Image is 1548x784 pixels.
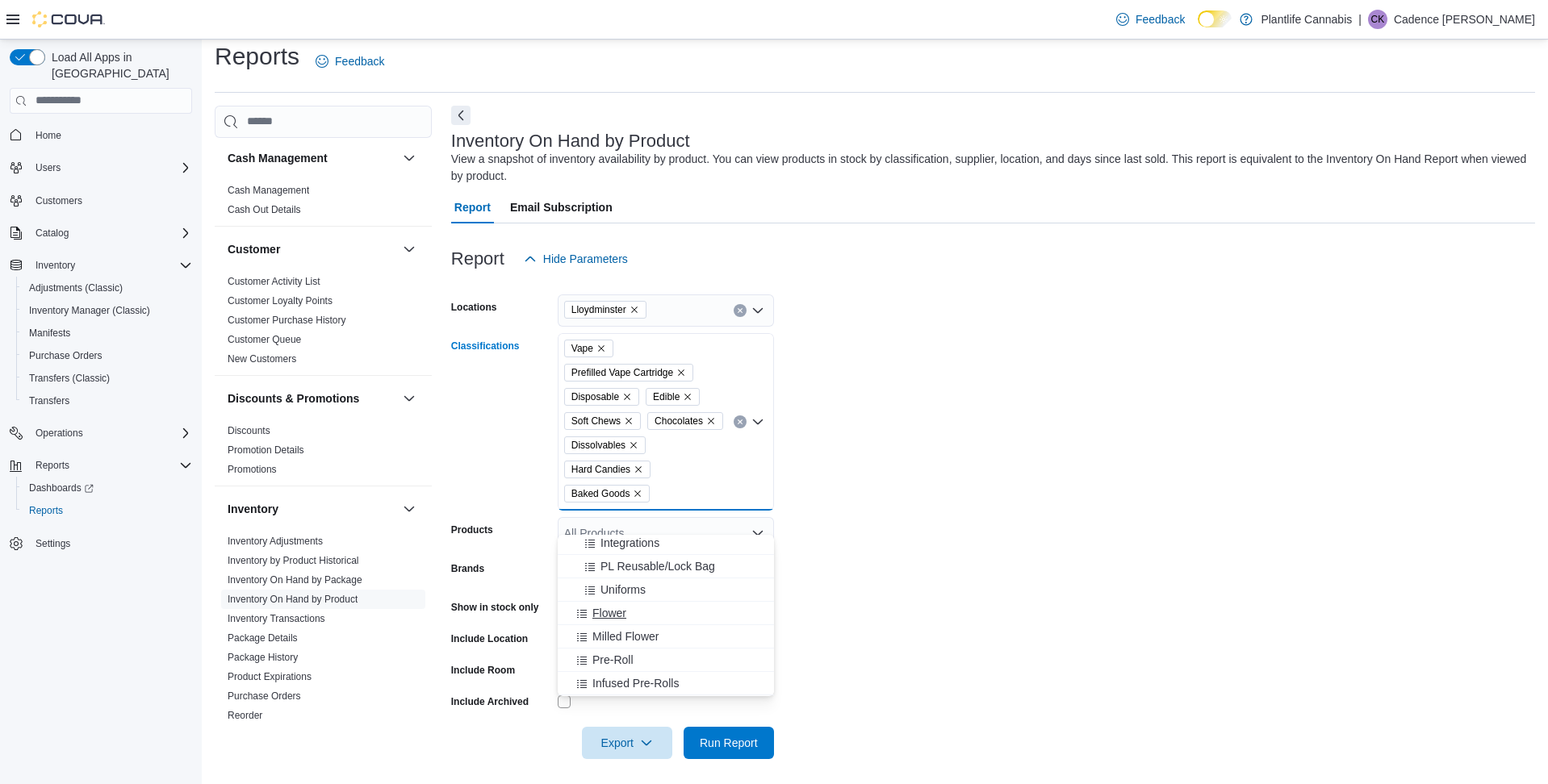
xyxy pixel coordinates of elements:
button: Remove Hard Candies from selection in this group [634,465,643,474]
span: Dissolvables [564,436,646,454]
label: Include Room [451,664,515,677]
h3: Report [451,249,504,269]
span: Operations [36,427,83,440]
span: Baked Goods [564,485,651,503]
button: Remove Vape from selection in this group [596,344,606,353]
button: Customer [228,241,396,257]
button: Catalog [29,223,75,243]
h1: Reports [215,40,299,73]
span: CK [1371,10,1385,29]
button: Reports [3,454,199,477]
button: Remove Edible from selection in this group [683,392,692,402]
span: Milled Flower [592,628,659,644]
button: Remove Baked Goods from selection in this group [633,489,642,498]
div: Cadence Klein [1368,10,1387,29]
button: Customers [3,189,199,212]
span: Chocolates [647,412,723,430]
img: Cova [32,11,105,27]
span: Settings [36,537,70,550]
h3: Cash Management [228,150,328,166]
span: Customers [36,194,82,207]
a: Dashboards [16,477,199,499]
span: Disposable [564,388,639,406]
a: Promotion Details [228,444,304,456]
span: Report [454,191,491,223]
a: Inventory On Hand by Package [228,574,362,586]
span: Cash Management [228,184,309,197]
button: Home [3,123,199,147]
span: Uniforms [600,582,646,598]
span: Inventory [36,259,75,272]
a: Inventory Adjustments [228,536,323,547]
a: Transfers (Classic) [23,369,116,388]
span: Promotions [228,463,277,476]
button: Remove Lloydminster from selection in this group [630,305,639,315]
button: Open list of options [751,527,764,540]
span: Dashboards [29,482,94,494]
label: Classifications [451,340,520,352]
div: View a snapshot of inventory availability by product. You can view products in stock by classific... [451,151,1527,185]
span: Reports [36,459,69,472]
span: PL Reusable/Lock Bag [600,558,715,574]
span: Users [36,161,61,174]
span: Baked Goods [571,486,630,502]
span: Home [36,129,61,142]
button: Cash Management [228,150,396,166]
button: Inventory Manager (Classic) [16,299,199,322]
a: Customer Queue [228,334,301,345]
span: Prefilled Vape Cartridge [564,364,693,382]
button: Discounts & Promotions [400,389,419,408]
h3: Inventory On Hand by Product [451,131,690,151]
label: Locations [451,301,497,314]
h3: Customer [228,241,280,257]
a: Product Expirations [228,671,312,682]
label: Include Archived [451,695,529,708]
a: Package Details [228,632,298,644]
span: Cash Out Details [228,203,301,216]
span: Reports [29,456,192,475]
span: Inventory [29,256,192,275]
button: PL Reusable/Lock Bag [558,555,774,578]
button: Hide Parameters [517,243,634,275]
span: Hard Candies [571,461,630,477]
nav: Complex example [10,117,192,598]
span: Inventory Adjustments [228,535,323,548]
button: Adjustments (Classic) [16,277,199,299]
span: New Customers [228,352,296,365]
button: Inventory [29,256,82,275]
button: Clear input [734,304,747,317]
span: Package Details [228,632,298,644]
span: Hide Parameters [543,251,628,267]
a: Package History [228,652,298,663]
button: Inventory [3,254,199,277]
button: Clear input [734,415,747,428]
span: Email Subscription [510,191,613,223]
p: | [1358,10,1362,29]
a: Adjustments (Classic) [23,278,129,298]
a: Customers [29,191,89,211]
span: Purchase Orders [29,349,103,362]
span: Promotion Details [228,444,304,457]
span: Edible [646,388,700,406]
a: Cash Out Details [228,204,301,215]
span: Manifests [29,327,70,340]
button: Remove Soft Chews from selection in this group [624,416,634,426]
span: Prefilled Vape Cartridge [571,365,673,381]
span: Catalog [29,223,192,243]
a: Inventory by Product Historical [228,555,359,566]
span: Home [29,125,192,145]
button: Pre-Roll [558,648,774,672]
button: Catalog [3,222,199,244]
span: Dissolvables [571,437,625,453]
p: Plantlife Cannabis [1261,10,1352,29]
span: Load All Apps in [GEOGRAPHIC_DATA] [45,49,192,81]
span: Pre-Roll [592,652,634,668]
span: Lloydminster [571,302,626,318]
span: Export [592,727,663,759]
span: Inventory On Hand by Package [228,573,362,586]
button: Integrations [558,532,774,555]
span: Lloydminster [564,301,646,319]
span: Inventory On Hand by Product [228,593,358,606]
button: Uniforms [558,578,774,602]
